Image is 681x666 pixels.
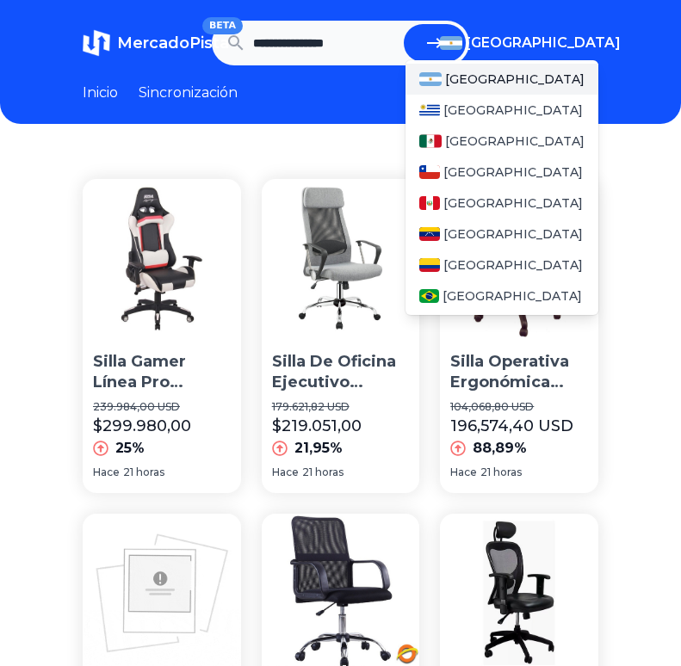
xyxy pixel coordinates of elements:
a: Sincronización [139,83,238,103]
p: 21,95% [294,438,343,459]
span: [GEOGRAPHIC_DATA] [445,71,585,88]
p: Silla De Oficina Ejecutivo P/escritorio C/ruedas Ergonómica [272,351,410,394]
span: Hace [272,466,299,479]
a: Silla Gamer Línea Pro Ergonómica Calidad Superior Apoyo Lumbar Cervical Reclinable 180º Apoya Bra... [83,179,241,493]
a: Mexico[GEOGRAPHIC_DATA] [406,126,598,157]
img: Venezuela [419,227,440,241]
button: [GEOGRAPHIC_DATA] [440,33,598,53]
a: Chile[GEOGRAPHIC_DATA] [406,157,598,188]
a: Inicio [83,83,118,103]
span: [GEOGRAPHIC_DATA] [443,163,583,181]
a: Argentina[GEOGRAPHIC_DATA] [406,64,598,95]
span: [GEOGRAPHIC_DATA] [443,194,583,212]
p: 88,89% [473,438,527,459]
span: Hace [93,466,120,479]
a: Silla De Oficina Ejecutivo P/escritorio C/ruedas ErgonomicaSilla De Oficina Ejecutivo P/escritori... [262,179,420,493]
img: Argentina [440,36,462,50]
p: $299.980,00 [93,414,191,438]
img: Peru [419,196,440,210]
a: Brasil[GEOGRAPHIC_DATA] [406,281,598,311]
img: MercadoTrack [83,29,110,57]
img: Chile [419,165,440,179]
img: Silla De Oficina Ejecutivo P/escritorio C/ruedas Ergonomica [262,179,420,337]
a: MercadoPistaBETA [83,29,212,57]
a: Venezuela[GEOGRAPHIC_DATA] [406,219,598,250]
img: Argentina [419,72,442,86]
span: Hace [450,466,477,479]
p: 239.984,00 USD [93,400,231,414]
img: Silla Gamer Línea Pro Ergonómica Calidad Superior Apoyo Lumbar Cervical Reclinable 180º Apoya Bra... [83,179,241,337]
span: 21 horas [480,466,522,479]
span: 21 horas [123,466,164,479]
p: Silla Operativa Ergonómica Para Pc Escritorio Moldeada [450,351,588,394]
span: [GEOGRAPHIC_DATA] [445,133,585,150]
img: Mexico [419,134,442,148]
span: [GEOGRAPHIC_DATA] [443,256,583,274]
p: 104,068,80 USD [450,400,588,414]
p: $219.051,00 [272,414,362,438]
span: [GEOGRAPHIC_DATA] [443,102,583,119]
a: Silla Operativa Ergonomica Para Pc Escritorio MoldeadaSilla Operativa Ergonómica Para Pc Escritor... [440,179,598,493]
img: Uruguay [419,103,440,117]
img: Colombia [419,258,440,272]
span: MercadoPista [117,34,229,52]
a: Peru[GEOGRAPHIC_DATA] [406,188,598,219]
a: Uruguay[GEOGRAPHIC_DATA] [406,95,598,126]
a: Colombia[GEOGRAPHIC_DATA] [406,250,598,281]
img: Brasil [419,289,439,303]
span: 21 horas [302,466,344,479]
span: BETA [202,17,243,34]
span: [GEOGRAPHIC_DATA] [443,287,582,305]
span: [GEOGRAPHIC_DATA] [466,33,621,53]
p: 196,574,40 USD [450,414,573,438]
span: [GEOGRAPHIC_DATA] [443,225,583,243]
p: Silla Gamer Línea Pro Ergonómica Calidad Superior Apoyo Lumbar Cervical Reclinable 180o Apoya Bra... [93,351,231,394]
p: 179.621,82 USD [272,400,410,414]
p: 25% [115,438,145,459]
